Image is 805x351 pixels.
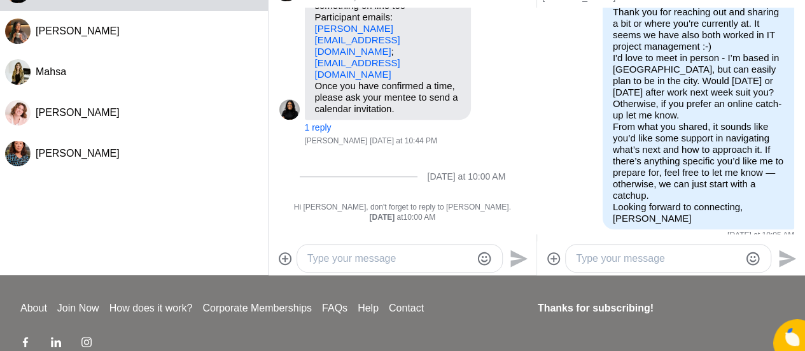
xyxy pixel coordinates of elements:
div: at 10:00 AM [279,213,526,223]
img: M [5,59,31,85]
a: FAQs [317,301,353,316]
a: [PERSON_NAME][EMAIL_ADDRESS][DOMAIN_NAME] [315,23,400,57]
span: [PERSON_NAME] [305,136,368,147]
span: [PERSON_NAME] [36,107,120,118]
button: 1 reply [305,122,332,133]
div: [DATE] at 10:00 AM [428,171,506,182]
a: How does it work? [104,301,198,316]
textarea: Type your message [576,251,740,266]
a: Help [353,301,384,316]
a: [EMAIL_ADDRESS][DOMAIN_NAME] [315,57,400,80]
a: About [15,301,52,316]
div: Natalie Wong [5,141,31,166]
a: Corporate Memberships [197,301,317,316]
p: Once you have confirmed a time, please ask your mentee to send a calendar invitation. [315,80,461,115]
button: Send [503,244,531,273]
img: N [5,141,31,166]
a: Contact [384,301,429,316]
span: Mahsa [36,66,66,77]
strong: [DATE] [369,213,396,222]
p: Thank you for reaching out and sharing a bit or where you're currently at. It seems we have also ... [613,6,784,224]
span: [PERSON_NAME] [36,148,120,159]
textarea: Type your message [307,251,472,266]
span: [PERSON_NAME] [36,25,120,36]
time: 2025-08-26T00:05:30.759Z [727,231,794,241]
a: Join Now [52,301,104,316]
button: Emoji picker [477,251,492,266]
img: P [279,99,300,120]
div: Pretti Amin [279,99,300,120]
button: Send [771,244,800,273]
img: A [5,100,31,125]
p: Hi [PERSON_NAME], don't forget to reply to [PERSON_NAME]. [279,203,526,213]
div: Amanda Greenman [5,100,31,125]
div: Mahsa [5,59,31,85]
button: Emoji picker [745,251,760,266]
img: A [5,18,31,44]
div: Amy Cunliffe [5,18,31,44]
time: 2025-08-22T12:44:52.343Z [370,136,437,147]
h4: Thanks for subscribing! [538,301,777,316]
